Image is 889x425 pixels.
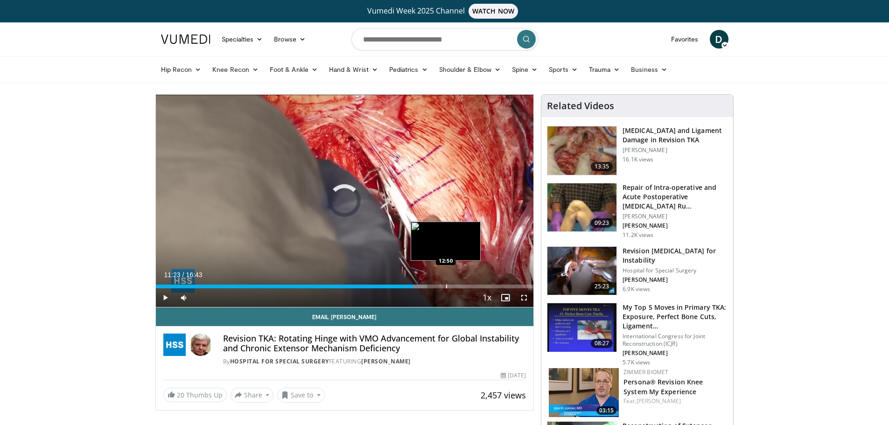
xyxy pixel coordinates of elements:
a: Spine [506,60,543,79]
img: ac3f6856-f455-4f97-b6a4-66d935886338.150x105_q85_crop-smart_upscale.jpg [547,303,616,352]
h3: Revision [MEDICAL_DATA] for Instability [623,246,728,265]
a: Hospital for Special Surgery [230,357,329,365]
a: 08:27 My Top 5 Moves in Primary TKA: Exposure, Perfect Bone Cuts, Ligament… International Congres... [547,303,728,366]
span: 11:23 [164,271,181,279]
p: [PERSON_NAME] [623,276,728,284]
a: D [710,30,728,49]
a: 09:23 Repair of Intra-operative and Acute Postoperative [MEDICAL_DATA] Ru… [PERSON_NAME] [PERSON_... [547,183,728,239]
span: 03:15 [596,406,616,415]
a: Zimmer Biomet [623,368,668,376]
button: Fullscreen [515,288,533,307]
a: Persona® Revision Knee System My Experience [623,377,703,396]
a: Knee Recon [207,60,264,79]
video-js: Video Player [156,95,534,307]
a: 03:15 [549,368,619,417]
a: Trauma [583,60,626,79]
img: Hospital for Special Surgery [163,334,186,356]
img: 150145_0000_1.png.150x105_q85_crop-smart_upscale.jpg [547,183,616,232]
a: Hip Recon [155,60,207,79]
img: Avatar [189,334,212,356]
a: Sports [543,60,583,79]
a: Email [PERSON_NAME] [156,307,534,326]
p: [PERSON_NAME] [623,222,728,230]
div: By FEATURING [223,357,526,366]
span: 2,457 views [481,390,526,401]
p: 6.9K views [623,286,650,293]
span: 09:23 [591,218,613,228]
p: 11.2K views [623,231,653,239]
p: 5.7K views [623,359,650,366]
div: [DATE] [501,371,526,380]
a: Specialties [216,30,269,49]
span: 20 [177,390,184,399]
a: Pediatrics [384,60,434,79]
input: Search topics, interventions [351,28,538,50]
h4: Related Videos [547,100,614,111]
p: [PERSON_NAME] [623,146,728,154]
h3: [MEDICAL_DATA] and Ligament Damage in Revision TKA [623,126,728,145]
a: 20 Thumbs Up [163,388,227,402]
p: 16.1K views [623,156,653,163]
a: [PERSON_NAME] [637,397,681,405]
img: VuMedi Logo [161,35,210,44]
div: Feat. [623,397,726,405]
span: 25:23 [591,282,613,291]
a: 13:35 [MEDICAL_DATA] and Ligament Damage in Revision TKA [PERSON_NAME] 16.1K views [547,126,728,175]
img: image.jpeg [411,222,481,261]
a: Foot & Ankle [264,60,323,79]
button: Share [231,388,274,403]
button: Play [156,288,175,307]
button: Enable picture-in-picture mode [496,288,515,307]
p: Hospital for Special Surgery [623,267,728,274]
h3: Repair of Intra-operative and Acute Postoperative [MEDICAL_DATA] Ru… [623,183,728,211]
a: Vumedi Week 2025 ChannelWATCH NOW [162,4,727,19]
a: 25:23 Revision [MEDICAL_DATA] for Instability Hospital for Special Surgery [PERSON_NAME] 6.9K views [547,246,728,296]
a: Business [625,60,673,79]
p: [PERSON_NAME] [623,213,728,220]
h3: My Top 5 Moves in Primary TKA: Exposure, Perfect Bone Cuts, Ligament… [623,303,728,331]
span: / [182,271,184,279]
a: Shoulder & Elbow [434,60,506,79]
span: 08:27 [591,339,613,348]
span: 13:35 [591,162,613,171]
h4: Revision TKA: Rotating Hinge with VMO Advancement for Global Instability and Chronic Extensor Mec... [223,334,526,354]
a: Hand & Wrist [323,60,384,79]
img: whiteside_bone_loss_3.png.150x105_q85_crop-smart_upscale.jpg [547,126,616,175]
img: c0952bdc-fb3e-4414-a2e2-c92d53597f9b.150x105_q85_crop-smart_upscale.jpg [549,368,619,417]
button: Playback Rate [477,288,496,307]
span: WATCH NOW [469,4,518,19]
p: [PERSON_NAME] [623,349,728,357]
button: Mute [175,288,193,307]
p: International Congress for Joint Reconstruction (ICJR) [623,333,728,348]
span: 16:43 [186,271,202,279]
button: Save to [277,388,325,403]
img: c14a898b-6247-4422-abb5-3a407c8290bd.150x105_q85_crop-smart_upscale.jpg [547,247,616,295]
a: Favorites [665,30,704,49]
div: Progress Bar [156,285,534,288]
a: [PERSON_NAME] [361,357,411,365]
a: Browse [268,30,311,49]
